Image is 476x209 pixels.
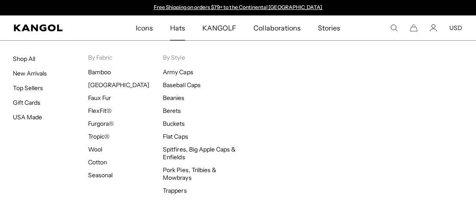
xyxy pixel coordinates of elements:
[154,4,323,10] a: Free Shipping on orders $79+ to the Continental [GEOGRAPHIC_DATA]
[430,24,437,32] a: Account
[88,133,110,140] a: Tropic®
[163,107,181,115] a: Berets
[88,94,111,102] a: Faux Fur
[150,4,326,11] slideshow-component: Announcement bar
[309,15,349,40] a: Stories
[163,145,236,161] a: Spitfires, Big Apple Caps & Enfields
[88,54,163,61] p: By Fabric
[253,15,300,40] span: Collaborations
[163,187,186,194] a: Trappers
[449,24,462,32] button: USD
[88,107,112,115] a: FlexFit®
[88,68,111,76] a: Bamboo
[127,15,162,40] a: Icons
[88,158,107,166] a: Cotton
[163,120,185,127] a: Buckets
[150,4,326,11] div: Announcement
[170,15,185,40] span: Hats
[163,68,193,76] a: Army Caps
[410,24,418,32] button: Cart
[88,171,113,179] a: Seasonal
[163,166,217,182] a: Pork Pies, Trilbies & Mowbrays
[88,145,102,153] a: Wool
[194,15,245,40] a: KANGOLF
[150,4,326,11] div: 1 of 2
[390,24,398,32] summary: Search here
[163,54,238,61] p: By Style
[13,113,42,121] a: USA Made
[163,94,184,102] a: Beanies
[163,81,200,89] a: Baseball Caps
[245,15,309,40] a: Collaborations
[163,133,188,140] a: Flat Caps
[136,15,153,40] span: Icons
[88,81,150,89] a: [GEOGRAPHIC_DATA]
[13,70,47,77] a: New Arrivals
[318,15,340,40] span: Stories
[13,55,35,63] a: Shop All
[14,24,89,31] a: Kangol
[162,15,194,40] a: Hats
[13,84,43,92] a: Top Sellers
[13,99,40,106] a: Gift Cards
[202,15,236,40] span: KANGOLF
[88,120,114,127] a: Furgora®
